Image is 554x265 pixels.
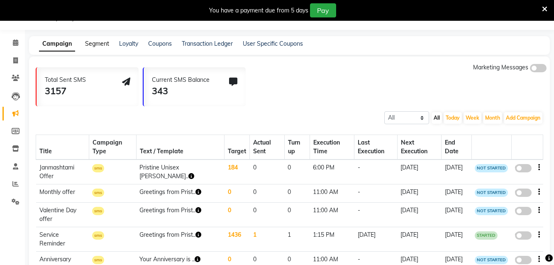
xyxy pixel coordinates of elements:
[442,202,472,227] td: [DATE]
[225,227,250,251] td: 1436
[250,202,285,227] td: 0
[483,112,502,124] button: Month
[92,189,104,197] span: sms
[225,184,250,203] td: 0
[354,159,398,184] td: -
[354,227,398,251] td: [DATE]
[152,84,210,98] div: 343
[250,135,285,160] th: Actual Sent
[397,184,441,203] td: [DATE]
[397,227,441,251] td: [DATE]
[475,164,508,172] span: NOT STARTED
[209,6,308,15] div: You have a payment due from 5 days
[148,40,172,47] a: Coupons
[225,202,250,227] td: 0
[473,64,528,71] span: Marketing Messages
[515,256,532,264] label: false
[475,256,508,264] span: NOT STARTED
[92,164,104,172] span: sms
[36,135,89,160] th: Title
[310,159,354,184] td: 6:00 PM
[284,135,310,160] th: Turn up
[119,40,138,47] a: Loyalty
[136,184,225,203] td: Greetings from Prist..
[475,189,508,197] span: NOT STARTED
[92,207,104,215] span: sms
[354,135,398,160] th: Last Execution
[444,112,462,124] button: Today
[432,112,442,124] button: All
[284,202,310,227] td: 0
[92,256,104,264] span: sms
[475,207,508,215] span: NOT STARTED
[250,184,285,203] td: 0
[284,159,310,184] td: 0
[136,135,225,160] th: Text / Template
[475,231,498,240] span: STARTED
[136,159,225,184] td: Pristine Unisex [PERSON_NAME]..
[250,159,285,184] td: 0
[310,3,336,17] button: Pay
[152,76,210,84] div: Current SMS Balance
[182,40,233,47] a: Transaction Ledger
[515,189,532,197] label: false
[36,184,89,203] td: Monthly offer
[92,231,104,240] span: sms
[515,231,532,240] label: false
[442,159,472,184] td: [DATE]
[310,202,354,227] td: 11:00 AM
[89,135,136,160] th: Campaign Type
[136,227,225,251] td: Greetings from Prist..
[36,202,89,227] td: Valentine Day offer
[85,40,109,47] a: Segment
[284,227,310,251] td: 1
[310,227,354,251] td: 1:15 PM
[442,227,472,251] td: [DATE]
[39,37,75,52] a: Campaign
[136,202,225,227] td: Greetings from Prist..
[45,76,86,84] div: Total Sent SMS
[442,184,472,203] td: [DATE]
[464,112,481,124] button: Week
[354,184,398,203] td: -
[243,40,303,47] a: User Specific Coupons
[515,207,532,215] label: false
[225,159,250,184] td: 184
[310,135,354,160] th: Execution Time
[45,84,86,98] div: 3157
[310,184,354,203] td: 11:00 AM
[397,202,441,227] td: [DATE]
[354,202,398,227] td: -
[397,159,441,184] td: [DATE]
[250,227,285,251] td: 1
[225,135,250,160] th: Target
[442,135,472,160] th: End Date
[397,135,441,160] th: Next Execution
[36,227,89,251] td: Service Reminder
[36,159,89,184] td: Janmashtami Offer
[515,164,532,172] label: false
[284,184,310,203] td: 0
[504,112,542,124] button: Add Campaign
